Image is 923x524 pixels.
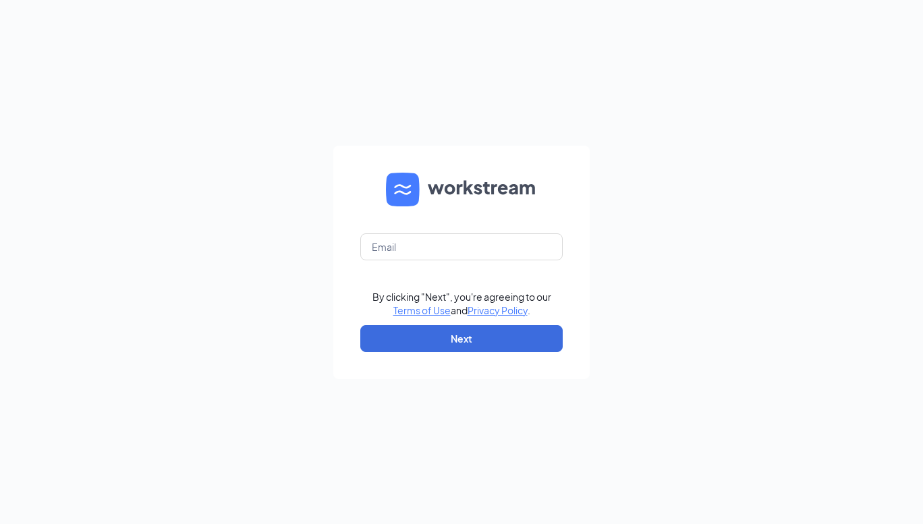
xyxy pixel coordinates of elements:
[360,233,563,260] input: Email
[360,325,563,352] button: Next
[386,173,537,206] img: WS logo and Workstream text
[468,304,528,316] a: Privacy Policy
[393,304,451,316] a: Terms of Use
[372,290,551,317] div: By clicking "Next", you're agreeing to our and .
